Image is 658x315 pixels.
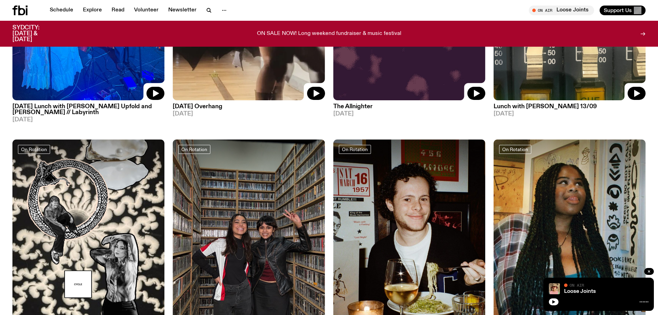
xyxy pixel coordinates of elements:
span: [DATE] [12,117,164,123]
a: Lunch with [PERSON_NAME] 13/09[DATE] [494,100,646,117]
button: On AirLoose Joints [529,6,594,15]
span: On Rotation [21,147,47,152]
a: [DATE] Overhang[DATE] [173,100,325,117]
a: Explore [79,6,106,15]
a: [DATE] Lunch with [PERSON_NAME] Upfold and [PERSON_NAME] // Labyrinth[DATE] [12,100,164,123]
h3: [DATE] Overhang [173,104,325,110]
a: The Allnighter[DATE] [333,100,485,117]
span: On Rotation [502,147,528,152]
h3: The Allnighter [333,104,485,110]
a: Volunteer [130,6,163,15]
a: Newsletter [164,6,201,15]
span: On Air [570,283,584,287]
a: Read [107,6,128,15]
button: Support Us [600,6,646,15]
a: Loose Joints [564,289,596,294]
span: On Rotation [342,147,368,152]
span: [DATE] [173,111,325,117]
span: On Rotation [181,147,207,152]
img: Tyson stands in front of a paperbark tree wearing orange sunglasses, a suede bucket hat and a pin... [549,283,560,294]
span: [DATE] [494,111,646,117]
span: Support Us [604,7,632,13]
a: On Rotation [499,145,531,154]
p: ON SALE NOW! Long weekend fundraiser & music festival [257,31,401,37]
h3: Lunch with [PERSON_NAME] 13/09 [494,104,646,110]
a: On Rotation [18,145,50,154]
a: On Rotation [178,145,210,154]
span: [DATE] [333,111,485,117]
h3: [DATE] Lunch with [PERSON_NAME] Upfold and [PERSON_NAME] // Labyrinth [12,104,164,115]
a: On Rotation [339,145,371,154]
a: Schedule [46,6,77,15]
h3: SYDCITY: [DATE] & [DATE] [12,25,57,43]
